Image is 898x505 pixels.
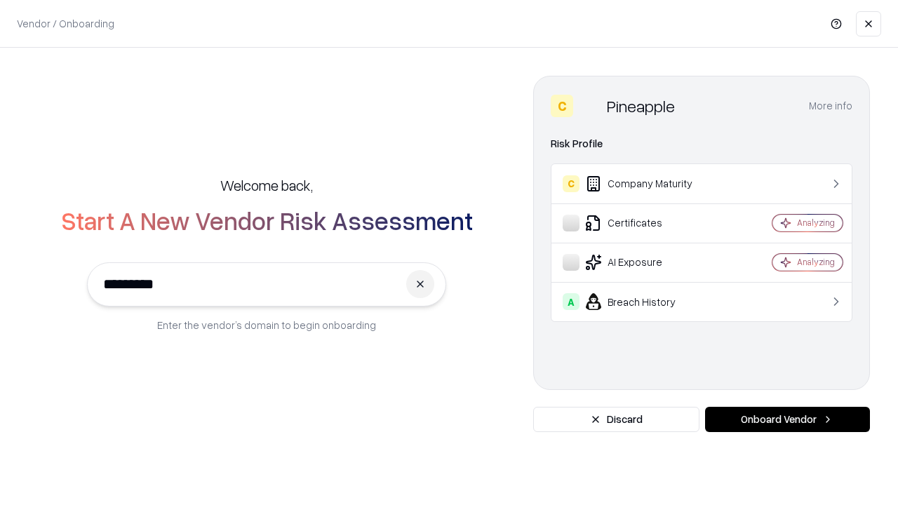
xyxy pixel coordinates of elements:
button: More info [809,93,852,119]
div: Pineapple [607,95,675,117]
div: Company Maturity [563,175,730,192]
div: A [563,293,579,310]
p: Vendor / Onboarding [17,16,114,31]
p: Enter the vendor’s domain to begin onboarding [157,318,376,332]
button: Onboard Vendor [705,407,870,432]
div: Certificates [563,215,730,231]
div: Analyzing [797,256,835,268]
div: C [563,175,579,192]
img: Pineapple [579,95,601,117]
h5: Welcome back, [220,175,313,195]
div: C [551,95,573,117]
div: AI Exposure [563,254,730,271]
button: Discard [533,407,699,432]
div: Risk Profile [551,135,852,152]
div: Breach History [563,293,730,310]
div: Analyzing [797,217,835,229]
h2: Start A New Vendor Risk Assessment [61,206,473,234]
